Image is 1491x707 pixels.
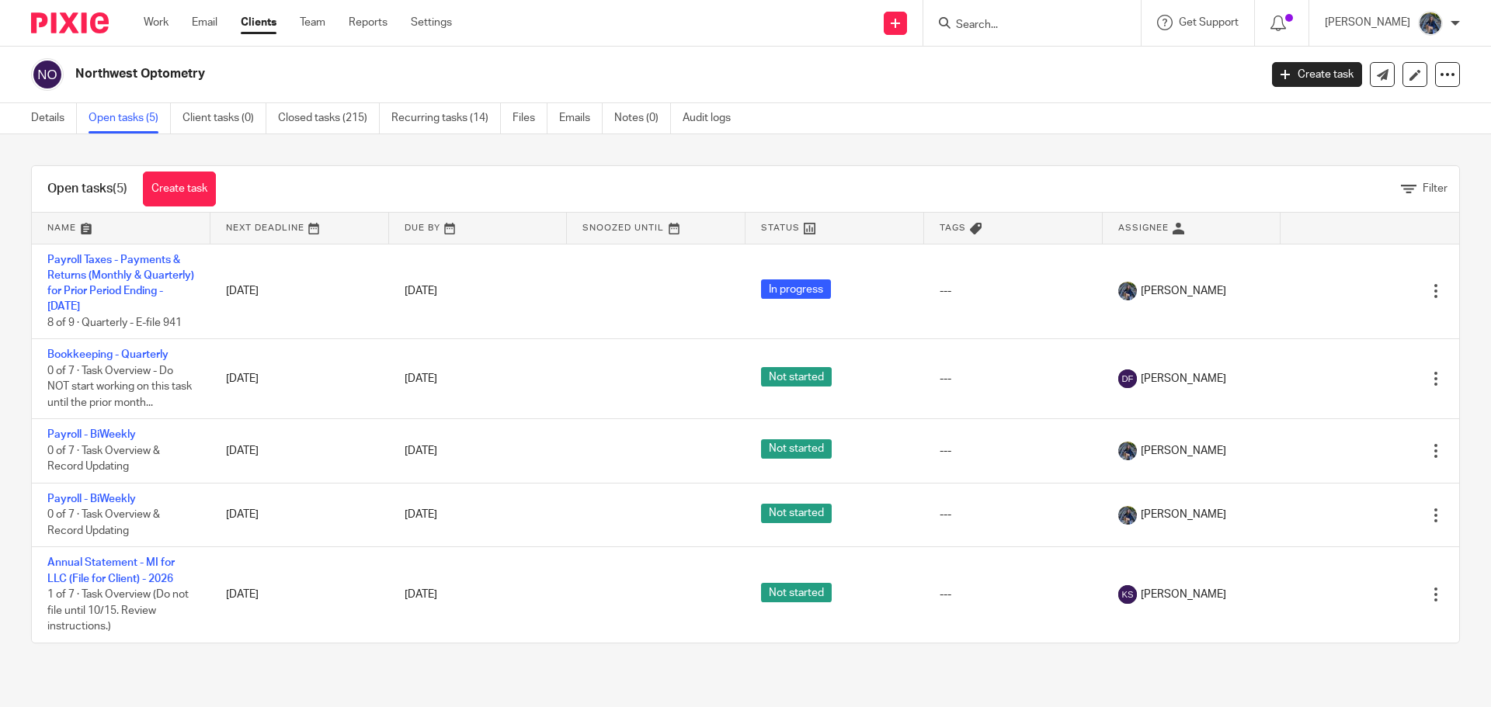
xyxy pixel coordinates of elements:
[559,103,603,133] a: Emails
[1179,17,1239,28] span: Get Support
[1325,15,1410,30] p: [PERSON_NAME]
[411,15,452,30] a: Settings
[954,19,1094,33] input: Search
[405,445,437,456] span: [DATE]
[47,429,136,440] a: Payroll - BiWeekly
[940,587,1087,602] div: ---
[1141,371,1226,386] span: [PERSON_NAME]
[1418,11,1443,36] img: 20210918_184149%20(2).jpg
[210,244,389,339] td: [DATE]
[761,439,832,459] span: Not started
[113,182,127,195] span: (5)
[405,510,437,521] span: [DATE]
[683,103,742,133] a: Audit logs
[349,15,388,30] a: Reports
[405,373,437,384] span: [DATE]
[513,103,547,133] a: Files
[1141,283,1226,299] span: [PERSON_NAME]
[31,103,77,133] a: Details
[210,419,389,483] td: [DATE]
[761,279,831,299] span: In progress
[210,339,389,419] td: [DATE]
[1423,183,1448,194] span: Filter
[761,224,800,232] span: Status
[47,589,189,632] span: 1 of 7 · Task Overview (Do not file until 10/15. Review instructions.)
[940,443,1087,459] div: ---
[1118,506,1137,525] img: 20210918_184149%20(2).jpg
[210,547,389,643] td: [DATE]
[47,317,182,328] span: 8 of 9 · Quarterly - E-file 941
[192,15,217,30] a: Email
[143,172,216,206] a: Create task
[1118,585,1137,604] img: svg%3E
[940,507,1087,522] div: ---
[614,103,671,133] a: Notes (0)
[761,504,832,523] span: Not started
[940,283,1087,299] div: ---
[47,255,194,313] a: Payroll Taxes - Payments & Returns (Monthly & Quarterly) for Prior Period Ending - [DATE]
[405,589,437,600] span: [DATE]
[761,367,832,386] span: Not started
[405,286,437,296] span: [DATE]
[1118,282,1137,300] img: 20210918_184149%20(2).jpg
[241,15,276,30] a: Clients
[761,583,832,602] span: Not started
[47,557,175,584] a: Annual Statement - MI for LLC (File for Client) - 2026
[1118,442,1137,460] img: 20210918_184149%20(2).jpg
[278,103,380,133] a: Closed tasks (215)
[210,483,389,546] td: [DATE]
[47,181,127,197] h1: Open tasks
[940,371,1087,386] div: ---
[582,224,664,232] span: Snoozed Until
[47,494,136,504] a: Payroll - BiWeekly
[89,103,171,133] a: Open tasks (5)
[47,445,160,473] span: 0 of 7 · Task Overview & Record Updating
[300,15,325,30] a: Team
[391,103,501,133] a: Recurring tasks (14)
[1141,507,1226,522] span: [PERSON_NAME]
[31,58,64,91] img: svg%3E
[940,224,966,232] span: Tags
[47,366,192,408] span: 0 of 7 · Task Overview - Do NOT start working on this task until the prior month...
[1141,443,1226,459] span: [PERSON_NAME]
[1272,62,1362,87] a: Create task
[1118,369,1137,388] img: svg%3E
[31,12,109,33] img: Pixie
[47,349,169,360] a: Bookkeeping - Quarterly
[47,509,160,536] span: 0 of 7 · Task Overview & Record Updating
[75,66,1014,82] h2: Northwest Optometry
[1141,587,1226,602] span: [PERSON_NAME]
[144,15,169,30] a: Work
[182,103,266,133] a: Client tasks (0)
